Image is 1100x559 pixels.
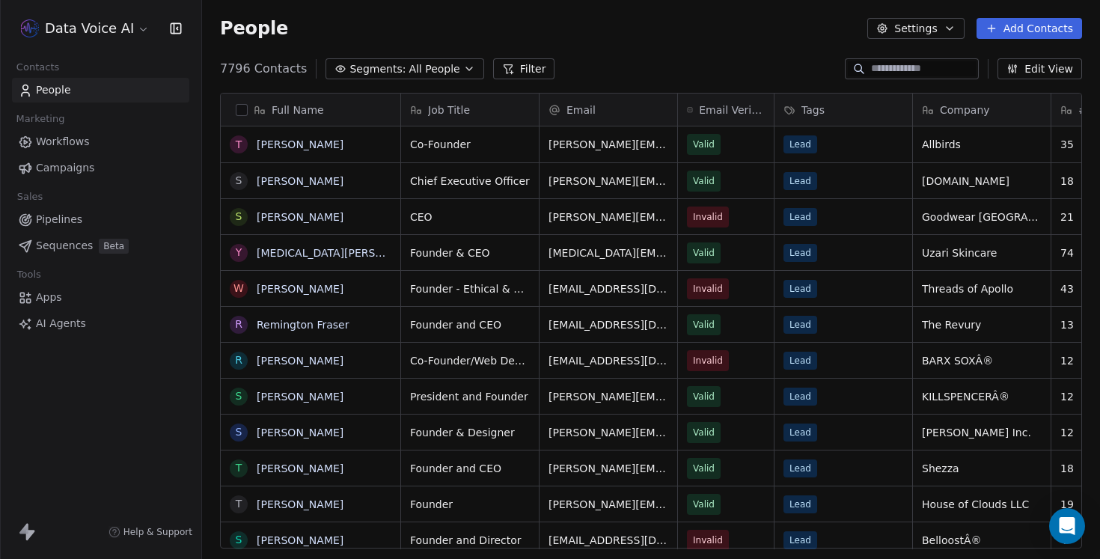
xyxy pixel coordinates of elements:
span: Founder & Designer [410,425,530,440]
span: Valid [693,317,715,332]
span: [PERSON_NAME] Inc. [922,425,1042,440]
span: Valid [693,497,715,512]
div: S [236,209,242,224]
span: Workflows [36,134,90,150]
span: Threads of Apollo [922,281,1042,296]
span: Full Name [272,103,324,117]
div: S [236,532,242,548]
div: T [236,460,242,476]
span: Lead [783,135,817,153]
span: Sales [10,186,49,208]
span: Founder & CEO [410,245,530,260]
a: [PERSON_NAME] [257,283,343,295]
div: R [235,317,242,332]
a: [PERSON_NAME] [257,391,343,403]
span: Valid [693,174,715,189]
span: Chief Executive Officer [410,174,530,189]
span: BARX SOXÂ® [922,353,1042,368]
span: Lead [783,208,817,226]
span: Lead [783,495,817,513]
span: Valid [693,461,715,476]
div: T [236,496,242,512]
a: [PERSON_NAME] [257,427,343,439]
div: Tags [774,94,912,126]
span: Invalid [693,533,723,548]
img: 66ab4aae-17ae-441a-b851-cd300b3af65b.png [21,19,39,37]
span: Valid [693,389,715,404]
button: Settings [867,18,964,39]
span: Beta [99,239,129,254]
a: People [12,78,189,103]
span: President and Founder [410,389,530,404]
span: Tools [10,263,47,286]
a: Workflows [12,129,189,154]
span: All People [409,61,459,77]
span: Uzari Skincare [922,245,1042,260]
div: S [236,388,242,404]
div: grid [221,126,401,549]
span: [MEDICAL_DATA][EMAIL_ADDRESS][DOMAIN_NAME] [549,245,668,260]
span: Marketing [10,108,71,130]
div: T [236,137,242,153]
span: [EMAIL_ADDRESS][DOMAIN_NAME] [549,317,668,332]
a: Help & Support [109,526,192,538]
span: [PERSON_NAME][EMAIL_ADDRESS][DOMAIN_NAME] [549,137,668,152]
button: Edit View [997,58,1082,79]
div: S [236,173,242,189]
span: Co-Founder [410,137,530,152]
div: Company [913,94,1051,126]
a: [PERSON_NAME] [257,534,343,546]
div: R [235,352,242,368]
span: Lead [783,459,817,477]
div: Full Name [221,94,400,126]
span: Lead [783,424,817,442]
a: Remington Fraser [257,319,349,331]
span: Contacts [10,56,66,79]
button: Filter [493,58,555,79]
span: [PERSON_NAME][EMAIL_ADDRESS][DOMAIN_NAME] [549,425,668,440]
span: Founder [410,497,530,512]
span: [EMAIL_ADDRESS][DOMAIN_NAME] [549,533,668,548]
span: Founder and Director [410,533,530,548]
a: [PERSON_NAME] [257,462,343,474]
span: Invalid [693,353,723,368]
span: Goodwear [GEOGRAPHIC_DATA] [922,210,1042,224]
span: Sequences [36,238,93,254]
span: Lead [783,244,817,262]
div: Email Verification Status [678,94,774,126]
span: Lead [783,388,817,406]
a: [PERSON_NAME] [257,138,343,150]
a: [MEDICAL_DATA][PERSON_NAME] [257,247,431,259]
span: AI Agents [36,316,86,332]
span: Email [566,103,596,117]
span: Shezza [922,461,1042,476]
span: Allbirds [922,137,1042,152]
span: Company [940,103,990,117]
span: Founder and CEO [410,317,530,332]
span: Job Title [428,103,470,117]
a: AI Agents [12,311,189,336]
span: Tags [801,103,825,117]
span: The Revury [922,317,1042,332]
span: Valid [693,425,715,440]
span: Valid [693,137,715,152]
span: KILLSPENCERÂ® [922,389,1042,404]
span: Campaigns [36,160,94,176]
span: Lead [783,531,817,549]
a: SequencesBeta [12,233,189,258]
button: Add Contacts [977,18,1082,39]
a: [PERSON_NAME] [257,211,343,223]
span: [PERSON_NAME][EMAIL_ADDRESS][DOMAIN_NAME] [549,389,668,404]
span: 7796 Contacts [220,60,307,78]
span: Lead [783,172,817,190]
span: BelloostÂ® [922,533,1042,548]
span: Co-Founder/Web Developer [410,353,530,368]
span: Founder and CEO [410,461,530,476]
div: Job Title [401,94,539,126]
span: [PERSON_NAME][EMAIL_ADDRESS][DOMAIN_NAME] [549,461,668,476]
a: [PERSON_NAME] [257,498,343,510]
span: Lead [783,316,817,334]
div: Email [540,94,677,126]
span: Valid [693,245,715,260]
span: Segments: [349,61,406,77]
